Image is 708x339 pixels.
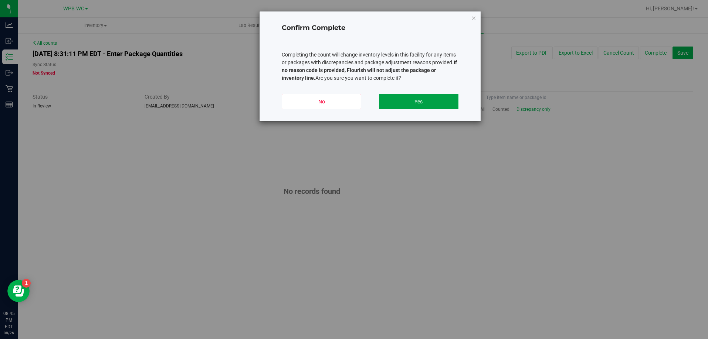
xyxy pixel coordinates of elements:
[282,23,458,33] h4: Confirm Complete
[22,279,31,288] iframe: Resource center unread badge
[7,280,30,302] iframe: Resource center
[282,59,457,81] b: If no reason code is provided, Flourish will not adjust the package or inventory line.
[282,52,457,81] span: Completing the count will change inventory levels in this facility for any items or packages with...
[282,94,361,109] button: No
[379,94,458,109] button: Yes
